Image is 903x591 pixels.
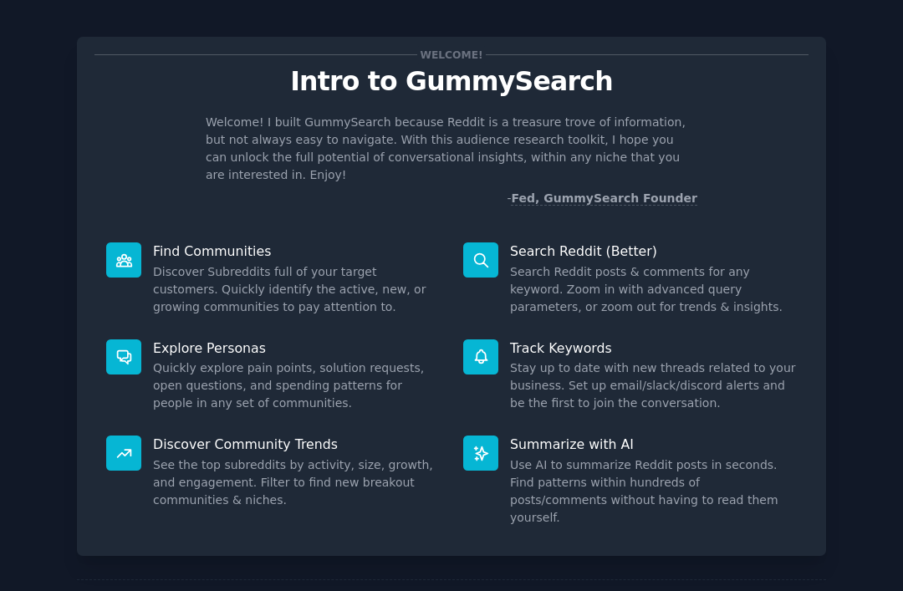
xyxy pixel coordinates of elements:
p: Welcome! I built GummySearch because Reddit is a treasure trove of information, but not always ea... [206,114,697,184]
dd: Search Reddit posts & comments for any keyword. Zoom in with advanced query parameters, or zoom o... [510,263,797,316]
a: Fed, GummySearch Founder [511,191,697,206]
div: - [507,190,697,207]
dd: Discover Subreddits full of your target customers. Quickly identify the active, new, or growing c... [153,263,440,316]
p: Summarize with AI [510,436,797,453]
p: Find Communities [153,242,440,260]
p: Discover Community Trends [153,436,440,453]
dd: Stay up to date with new threads related to your business. Set up email/slack/discord alerts and ... [510,359,797,412]
dd: Quickly explore pain points, solution requests, open questions, and spending patterns for people ... [153,359,440,412]
span: Welcome! [417,46,486,64]
dd: Use AI to summarize Reddit posts in seconds. Find patterns within hundreds of posts/comments with... [510,456,797,527]
dd: See the top subreddits by activity, size, growth, and engagement. Filter to find new breakout com... [153,456,440,509]
p: Search Reddit (Better) [510,242,797,260]
p: Explore Personas [153,339,440,357]
p: Intro to GummySearch [94,67,809,96]
p: Track Keywords [510,339,797,357]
